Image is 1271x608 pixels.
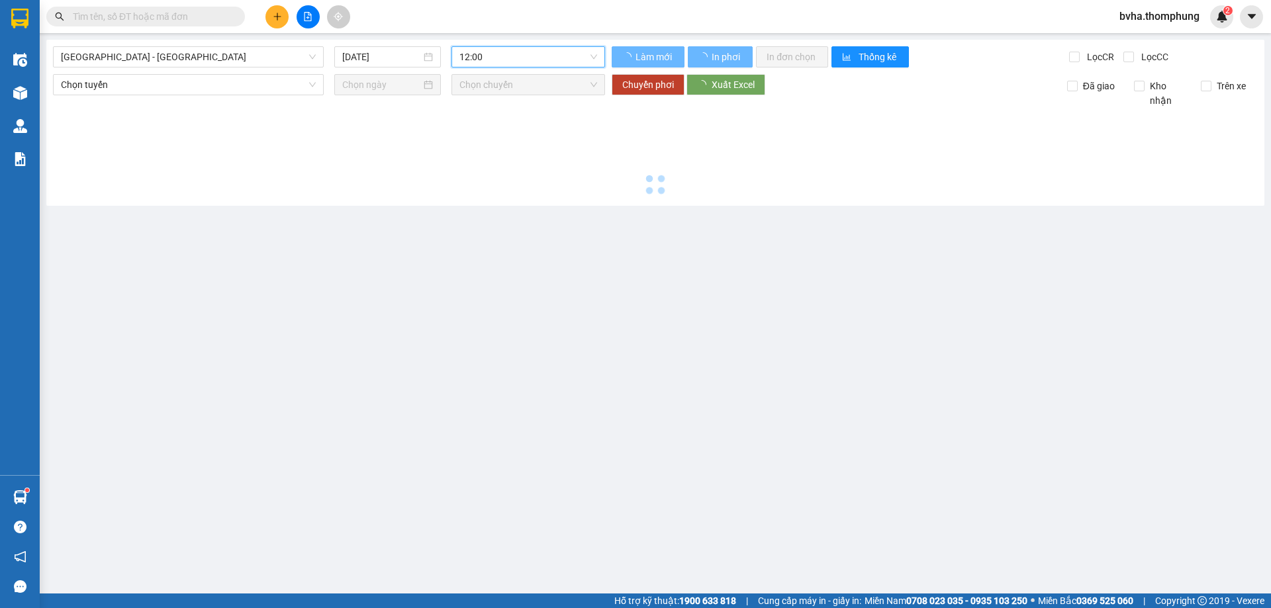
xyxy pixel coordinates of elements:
[635,50,674,64] span: Làm mới
[13,53,27,67] img: warehouse-icon
[14,580,26,593] span: message
[1143,593,1145,608] span: |
[756,46,828,67] button: In đơn chọn
[342,50,421,64] input: 14/10/2025
[297,5,320,28] button: file-add
[859,50,898,64] span: Thống kê
[55,12,64,21] span: search
[614,593,736,608] span: Hỗ trợ kỹ thuật:
[698,52,710,62] span: loading
[61,75,316,95] span: Chọn tuyến
[73,9,229,24] input: Tìm tên, số ĐT hoặc mã đơn
[1211,79,1251,93] span: Trên xe
[25,488,29,492] sup: 1
[1198,596,1207,605] span: copyright
[1031,598,1035,603] span: ⚪️
[1223,6,1233,15] sup: 2
[612,74,684,95] button: Chuyển phơi
[265,5,289,28] button: plus
[758,593,861,608] span: Cung cấp máy in - giấy in:
[612,46,684,67] button: Làm mới
[13,86,27,100] img: warehouse-icon
[712,50,742,64] span: In phơi
[342,77,421,92] input: Chọn ngày
[1082,50,1116,64] span: Lọc CR
[61,47,316,67] span: Hà Nội - Nghệ An
[1145,79,1191,108] span: Kho nhận
[334,12,343,21] span: aim
[686,74,765,95] button: Xuất Excel
[1078,79,1120,93] span: Đã giao
[13,152,27,166] img: solution-icon
[1216,11,1228,22] img: icon-new-feature
[1038,593,1133,608] span: Miền Bắc
[1240,5,1263,28] button: caret-down
[327,5,350,28] button: aim
[273,12,282,21] span: plus
[1076,595,1133,606] strong: 0369 525 060
[13,490,27,504] img: warehouse-icon
[1246,11,1258,22] span: caret-down
[679,595,736,606] strong: 1900 633 818
[13,119,27,133] img: warehouse-icon
[831,46,909,67] button: bar-chartThống kê
[14,550,26,563] span: notification
[459,75,597,95] span: Chọn chuyến
[1136,50,1170,64] span: Lọc CC
[459,47,597,67] span: 12:00
[842,52,853,63] span: bar-chart
[303,12,312,21] span: file-add
[1225,6,1230,15] span: 2
[1109,8,1210,24] span: bvha.thomphung
[688,46,753,67] button: In phơi
[14,521,26,533] span: question-circle
[11,9,28,28] img: logo-vxr
[746,593,748,608] span: |
[906,595,1027,606] strong: 0708 023 035 - 0935 103 250
[622,52,634,62] span: loading
[865,593,1027,608] span: Miền Nam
